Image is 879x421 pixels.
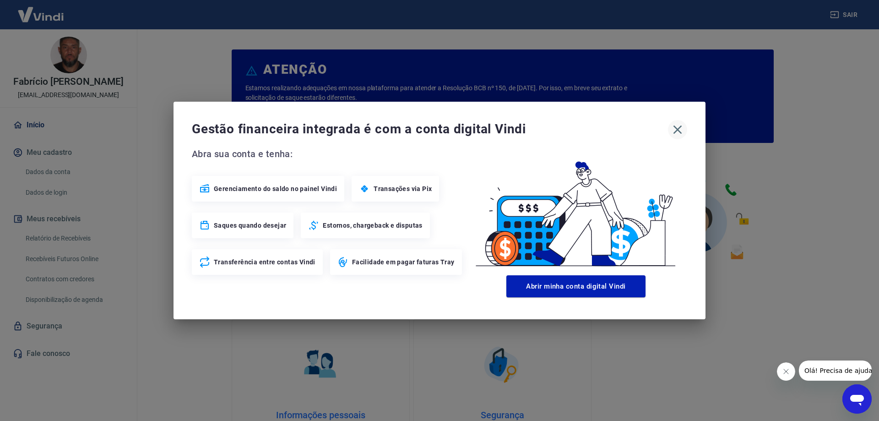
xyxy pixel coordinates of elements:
[777,362,795,381] iframe: Fechar mensagem
[214,221,286,230] span: Saques quando desejar
[374,184,432,193] span: Transações via Pix
[465,147,687,272] img: Good Billing
[192,120,668,138] span: Gestão financeira integrada é com a conta digital Vindi
[799,361,872,381] iframe: Mensagem da empresa
[192,147,465,161] span: Abra sua conta e tenha:
[214,184,337,193] span: Gerenciamento do saldo no painel Vindi
[506,275,646,297] button: Abrir minha conta digital Vindi
[352,257,455,267] span: Facilidade em pagar faturas Tray
[5,6,77,14] span: Olá! Precisa de ajuda?
[214,257,315,267] span: Transferência entre contas Vindi
[842,384,872,414] iframe: Botão para abrir a janela de mensagens
[323,221,422,230] span: Estornos, chargeback e disputas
